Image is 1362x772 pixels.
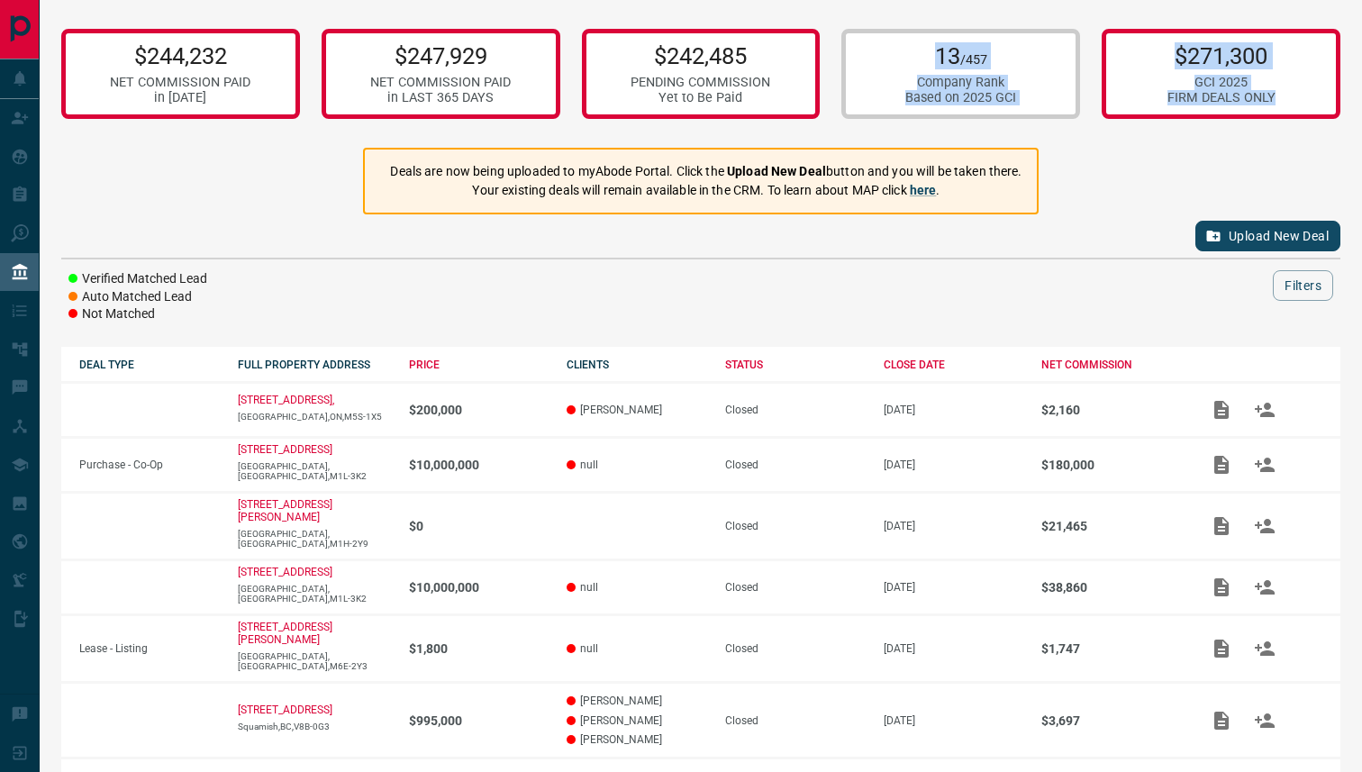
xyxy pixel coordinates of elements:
a: here [910,183,937,197]
p: [DATE] [884,581,1024,594]
div: CLIENTS [567,359,707,371]
a: [STREET_ADDRESS], [238,394,334,406]
p: null [567,459,707,471]
li: Verified Matched Lead [68,270,207,288]
p: 13 [905,42,1016,69]
p: $244,232 [110,42,250,69]
p: $10,000,000 [409,580,549,595]
p: Deals are now being uploaded to myAbode Portal. Click the button and you will be taken there. [390,162,1021,181]
p: $3,697 [1041,713,1182,728]
p: $1,800 [409,641,549,656]
a: [STREET_ADDRESS] [238,443,332,456]
div: Closed [725,404,866,416]
p: Your existing deals will remain available in the CRM. To learn about MAP click . [390,181,1021,200]
li: Auto Matched Lead [68,288,207,306]
div: Closed [725,459,866,471]
p: $180,000 [1041,458,1182,472]
p: $247,929 [370,42,511,69]
a: [STREET_ADDRESS][PERSON_NAME] [238,621,332,646]
div: Based on 2025 GCI [905,90,1016,105]
p: [GEOGRAPHIC_DATA],ON,M5S-1X5 [238,412,391,422]
p: [DATE] [884,520,1024,532]
span: Add / View Documents [1200,403,1243,415]
div: FULL PROPERTY ADDRESS [238,359,391,371]
p: Squamish,BC,V8B-0G3 [238,722,391,731]
p: [DATE] [884,714,1024,727]
span: /457 [960,52,987,68]
span: Add / View Documents [1200,458,1243,470]
p: $200,000 [409,403,549,417]
span: Match Clients [1243,713,1286,726]
a: [STREET_ADDRESS] [238,704,332,716]
div: NET COMMISSION PAID [110,75,250,90]
span: Add / View Documents [1200,519,1243,531]
p: [PERSON_NAME] [567,695,707,707]
button: Upload New Deal [1195,221,1340,251]
span: Match Clients [1243,580,1286,593]
div: PRICE [409,359,549,371]
span: Add / View Documents [1200,580,1243,593]
span: Match Clients [1243,403,1286,415]
span: Match Clients [1243,519,1286,531]
span: Match Clients [1243,641,1286,654]
div: Closed [725,642,866,655]
div: GCI 2025 [1167,75,1276,90]
p: [DATE] [884,459,1024,471]
p: $995,000 [409,713,549,728]
p: $21,465 [1041,519,1182,533]
p: [DATE] [884,404,1024,416]
p: $2,160 [1041,403,1182,417]
p: $271,300 [1167,42,1276,69]
p: [GEOGRAPHIC_DATA],[GEOGRAPHIC_DATA],M6E-2Y3 [238,651,391,671]
div: in LAST 365 DAYS [370,90,511,105]
button: Filters [1273,270,1333,301]
p: $0 [409,519,549,533]
div: STATUS [725,359,866,371]
p: Purchase - Co-Op [79,459,220,471]
a: [STREET_ADDRESS][PERSON_NAME] [238,498,332,523]
span: Match Clients [1243,458,1286,470]
div: Closed [725,714,866,727]
div: CLOSE DATE [884,359,1024,371]
p: $10,000,000 [409,458,549,472]
p: $38,860 [1041,580,1182,595]
p: null [567,642,707,655]
span: Add / View Documents [1200,713,1243,726]
span: Add / View Documents [1200,641,1243,654]
div: NET COMMISSION [1041,359,1182,371]
li: Not Matched [68,305,207,323]
p: [PERSON_NAME] [567,733,707,746]
div: Yet to Be Paid [631,90,770,105]
div: Closed [725,520,866,532]
div: Company Rank [905,75,1016,90]
p: [PERSON_NAME] [567,404,707,416]
p: Lease - Listing [79,642,220,655]
div: PENDING COMMISSION [631,75,770,90]
p: [PERSON_NAME] [567,714,707,727]
strong: Upload New Deal [727,164,826,178]
a: [STREET_ADDRESS] [238,566,332,578]
div: NET COMMISSION PAID [370,75,511,90]
div: DEAL TYPE [79,359,220,371]
p: [GEOGRAPHIC_DATA],[GEOGRAPHIC_DATA],M1L-3K2 [238,461,391,481]
div: in [DATE] [110,90,250,105]
p: $242,485 [631,42,770,69]
p: null [567,581,707,594]
div: FIRM DEALS ONLY [1167,90,1276,105]
p: $1,747 [1041,641,1182,656]
p: [GEOGRAPHIC_DATA],[GEOGRAPHIC_DATA],M1H-2Y9 [238,529,391,549]
p: [DATE] [884,642,1024,655]
p: [GEOGRAPHIC_DATA],[GEOGRAPHIC_DATA],M1L-3K2 [238,584,391,604]
div: Closed [725,581,866,594]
